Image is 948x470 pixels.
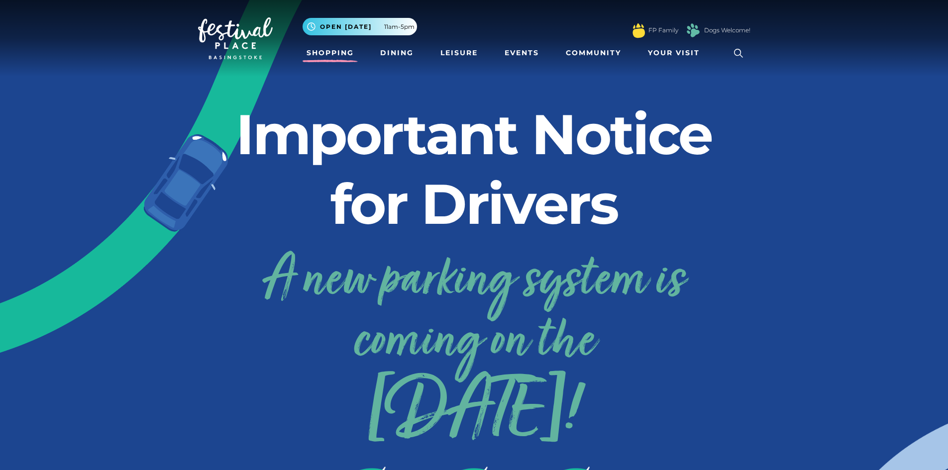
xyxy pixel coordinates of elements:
a: Your Visit [644,44,709,62]
img: Festival Place Logo [198,17,273,59]
a: Shopping [303,44,358,62]
span: [DATE]! [198,386,750,442]
a: FP Family [648,26,678,35]
button: Open [DATE] 11am-5pm [303,18,417,35]
a: Dogs Welcome! [704,26,750,35]
span: 11am-5pm [384,22,415,31]
a: Events [501,44,543,62]
h2: Important Notice for Drivers [198,99,750,239]
span: Your Visit [648,48,700,58]
span: Open [DATE] [320,22,372,31]
a: A new parking system is coming on the[DATE]! [198,242,750,442]
a: Community [562,44,625,62]
a: Dining [376,44,418,62]
a: Leisure [436,44,482,62]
